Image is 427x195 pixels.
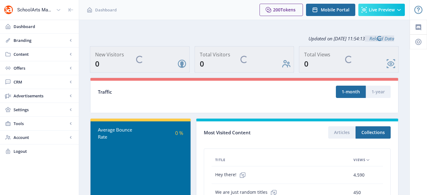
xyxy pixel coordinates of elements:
[14,93,68,99] span: Advertisements
[336,86,366,98] button: 1-month
[175,130,183,136] span: 0 %
[215,169,249,181] span: Hey there!
[204,128,297,137] div: Most Visited Content
[353,156,365,164] span: Views
[17,3,54,17] div: SchoolArts Magazine
[4,5,14,15] img: properties.app_icon.png
[321,7,349,12] span: Mobile Portal
[280,7,296,13] span: Tokens
[356,126,391,139] button: Collections
[14,37,68,43] span: Branding
[358,4,405,16] button: Live Preview
[14,65,68,71] span: Offers
[14,134,68,140] span: Account
[14,51,68,57] span: Content
[328,126,356,139] button: Articles
[365,35,394,42] a: Reload Data
[98,126,141,140] div: Average Bounce Rate
[353,171,365,179] span: 4,590
[260,4,303,16] button: 200Tokens
[14,120,68,127] span: Tools
[14,79,68,85] span: CRM
[14,23,74,30] span: Dashboard
[98,88,244,95] div: Traffic
[306,4,355,16] button: Mobile Portal
[90,31,399,46] div: Updated on [DATE] 11:54:13
[366,86,391,98] button: 1-year
[14,107,68,113] span: Settings
[369,7,395,12] span: Live Preview
[95,7,117,13] span: Dashboard
[215,156,225,164] span: Title
[14,148,74,154] span: Logout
